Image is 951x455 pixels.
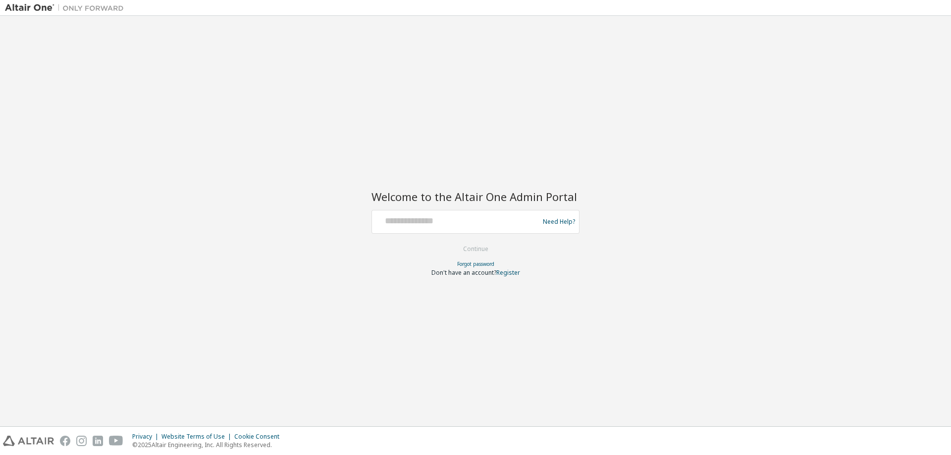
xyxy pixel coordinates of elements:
img: altair_logo.svg [3,436,54,446]
img: facebook.svg [60,436,70,446]
span: Don't have an account? [431,268,496,277]
a: Register [496,268,520,277]
div: Website Terms of Use [161,433,234,441]
div: Cookie Consent [234,433,285,441]
img: instagram.svg [76,436,87,446]
a: Forgot password [457,260,494,267]
img: youtube.svg [109,436,123,446]
img: Altair One [5,3,129,13]
img: linkedin.svg [93,436,103,446]
h2: Welcome to the Altair One Admin Portal [371,190,580,203]
p: © 2025 Altair Engineering, Inc. All Rights Reserved. [132,441,285,449]
a: Need Help? [543,221,575,222]
div: Privacy [132,433,161,441]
